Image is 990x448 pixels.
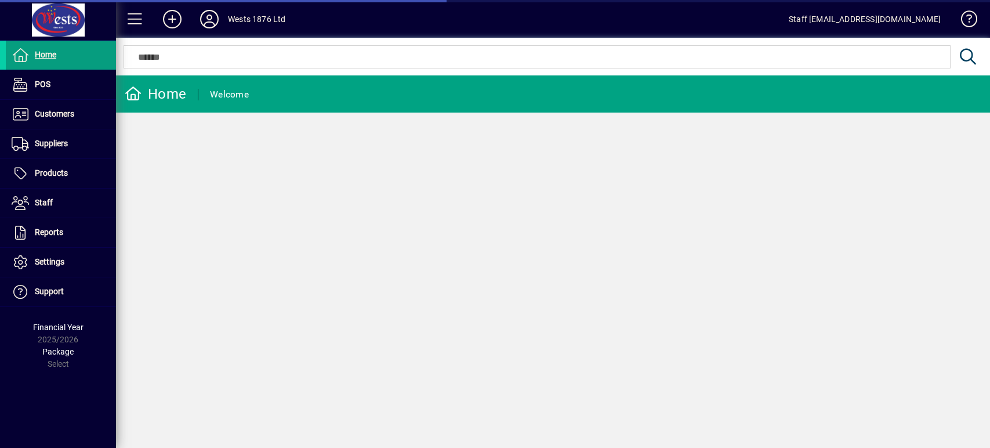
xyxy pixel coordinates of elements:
a: Support [6,277,116,306]
span: Suppliers [35,139,68,148]
a: POS [6,70,116,99]
span: Customers [35,109,74,118]
a: Suppliers [6,129,116,158]
a: Products [6,159,116,188]
a: Customers [6,100,116,129]
div: Home [125,85,186,103]
a: Settings [6,248,116,277]
span: Staff [35,198,53,207]
div: Wests 1876 Ltd [228,10,285,28]
div: Staff [EMAIL_ADDRESS][DOMAIN_NAME] [789,10,941,28]
a: Staff [6,189,116,218]
div: Welcome [210,85,249,104]
span: Financial Year [33,323,84,332]
span: Home [35,50,56,59]
span: Settings [35,257,64,266]
span: Reports [35,227,63,237]
span: Support [35,287,64,296]
button: Profile [191,9,228,30]
button: Add [154,9,191,30]
span: Products [35,168,68,178]
a: Knowledge Base [952,2,976,40]
span: POS [35,80,50,89]
a: Reports [6,218,116,247]
span: Package [42,347,74,356]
